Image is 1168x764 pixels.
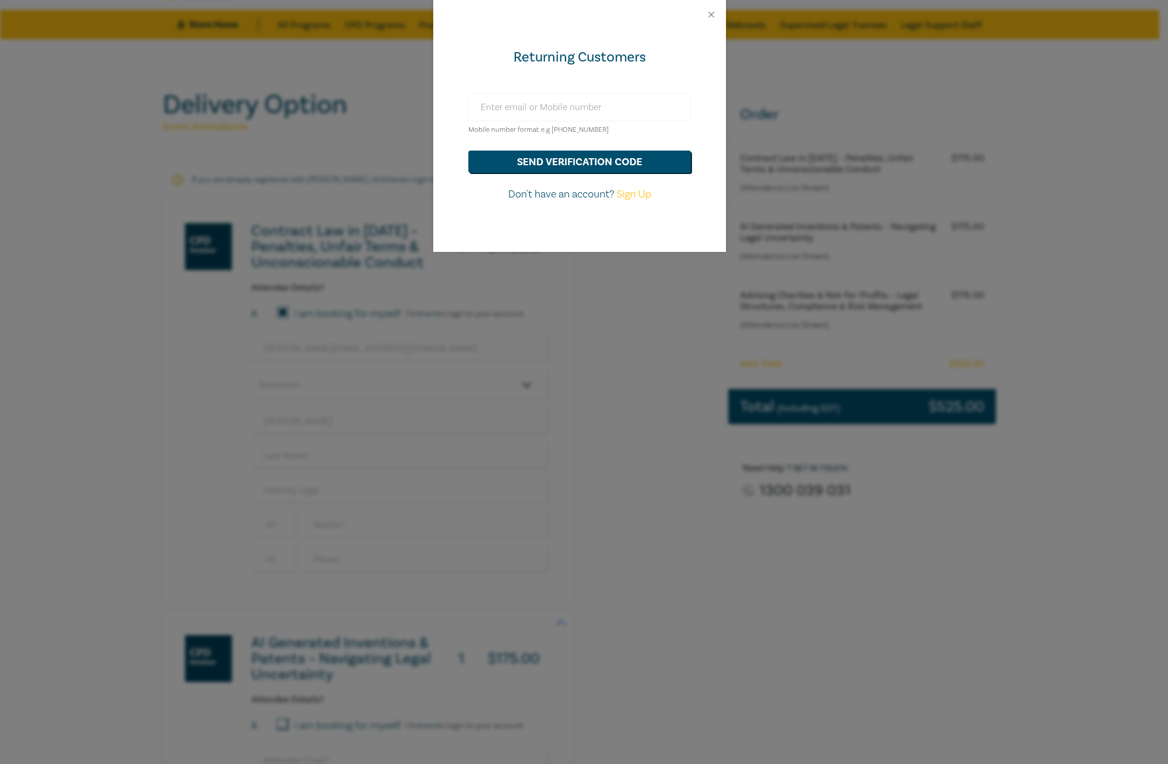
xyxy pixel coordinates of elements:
[468,151,691,173] button: send verification code
[468,187,691,202] p: Don't have an account?
[468,125,609,134] small: Mobile number format e.g [PHONE_NUMBER]
[468,48,691,67] div: Returning Customers
[706,9,717,20] button: Close
[468,93,691,121] input: Enter email or Mobile number
[616,187,651,201] a: Sign Up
